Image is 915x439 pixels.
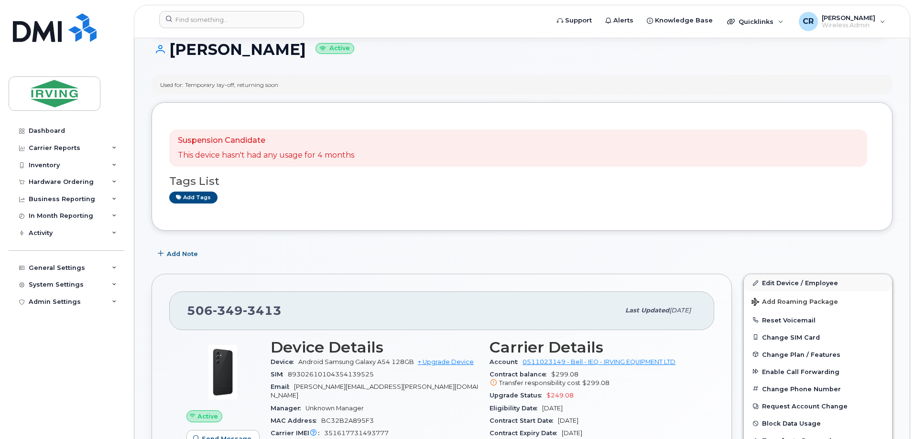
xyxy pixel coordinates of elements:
span: Add Roaming Package [752,298,838,307]
small: Active [316,43,354,54]
a: + Upgrade Device [418,358,474,365]
div: Used for: Temporary lay-off, returning soon [160,81,278,89]
span: Android Samsung Galaxy A54 128GB [298,358,414,365]
span: BC32B2A895F3 [321,417,374,424]
a: Add tags [169,192,218,203]
a: Knowledge Base [640,11,719,30]
span: $249.08 [546,392,574,399]
button: Add Note [152,245,206,262]
span: [DATE] [558,417,578,424]
div: Quicklinks [720,12,790,31]
span: MAC Address [271,417,321,424]
span: Email [271,383,294,390]
span: Active [197,412,218,421]
a: Alerts [599,11,640,30]
h3: Carrier Details [490,339,697,356]
button: Block Data Usage [744,415,892,432]
a: 0511023149 - Bell - IEQ - IRVING EQUIPMENT LTD [523,358,675,365]
p: Suspension Candidate [178,135,354,146]
img: image20231002-3703462-17nx3v8.jpeg [194,343,251,401]
span: Knowledge Base [655,16,713,25]
button: Change SIM Card [744,329,892,346]
button: Change Phone Number [744,380,892,397]
span: Last updated [625,307,669,314]
span: CR [803,16,814,27]
span: Unknown Manager [305,405,364,412]
span: SIM [271,371,288,378]
span: Change Plan / Features [762,351,840,358]
span: Upgrade Status [490,392,546,399]
span: 351617731493777 [324,429,389,437]
span: $299.08 [490,371,697,388]
span: 89302610104354139525 [288,371,374,378]
button: Request Account Change [744,397,892,415]
span: [PERSON_NAME] [822,14,875,21]
span: [DATE] [669,307,691,314]
span: Quicklinks [739,18,773,25]
span: Device [271,358,298,365]
span: [DATE] [542,405,563,412]
span: Support [565,16,592,25]
input: Find something... [159,11,304,28]
span: [DATE] [562,429,582,437]
span: Contract Start Date [490,417,558,424]
p: This device hasn't had any usage for 4 months [178,150,354,161]
span: Contract balance [490,371,551,378]
a: Edit Device / Employee [744,274,892,291]
span: Eligibility Date [490,405,542,412]
h3: Tags List [169,175,875,187]
button: Change Plan / Features [744,346,892,363]
span: Account [490,358,523,365]
span: [PERSON_NAME][EMAIL_ADDRESS][PERSON_NAME][DOMAIN_NAME] [271,383,478,399]
div: Crystal Rowe [792,12,892,31]
span: Wireless Admin [822,21,875,29]
button: Add Roaming Package [744,291,892,311]
span: 349 [213,303,243,318]
button: Reset Voicemail [744,311,892,329]
span: 3413 [243,303,282,318]
span: $299.08 [582,379,610,386]
span: Manager [271,405,305,412]
span: 506 [187,303,282,318]
span: Enable Call Forwarding [762,368,839,375]
button: Enable Call Forwarding [744,363,892,380]
h1: [PERSON_NAME] [152,41,893,58]
span: Add Note [167,249,198,258]
h3: Device Details [271,339,478,356]
a: Support [550,11,599,30]
span: Carrier IMEI [271,429,324,437]
span: Alerts [613,16,633,25]
span: Contract Expiry Date [490,429,562,437]
span: Transfer responsibility cost [499,379,580,386]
